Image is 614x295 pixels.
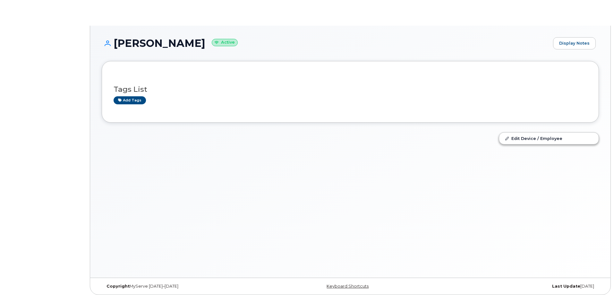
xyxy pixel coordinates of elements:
div: [DATE] [433,284,599,289]
strong: Last Update [552,284,580,289]
strong: Copyright [107,284,130,289]
a: Display Notes [553,37,596,49]
div: MyServe [DATE]–[DATE] [102,284,268,289]
h3: Tags List [114,85,587,93]
a: Edit Device / Employee [499,133,599,144]
a: Keyboard Shortcuts [327,284,369,289]
h1: [PERSON_NAME] [102,38,550,49]
small: Active [212,39,238,46]
a: Add tags [114,96,146,104]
